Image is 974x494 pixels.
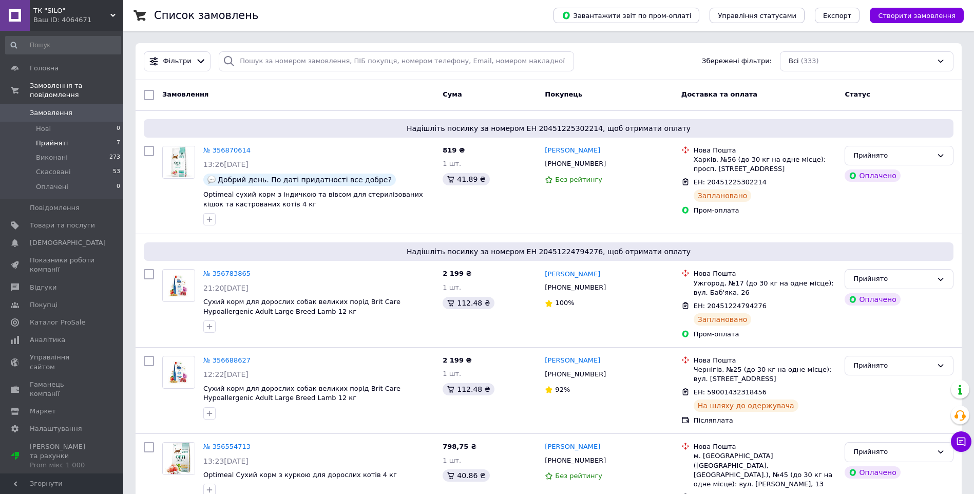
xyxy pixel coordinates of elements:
span: 1 шт. [443,457,461,464]
div: Prom мікс 1 000 [30,461,95,470]
div: Оплачено [845,466,900,479]
div: 41.89 ₴ [443,173,489,185]
h1: Список замовлень [154,9,258,22]
span: Фільтри [163,56,192,66]
span: 1 шт. [443,283,461,291]
button: Завантажити звіт по пром-оплаті [553,8,699,23]
div: 112.48 ₴ [443,297,494,309]
span: Без рейтингу [555,472,602,480]
a: [PERSON_NAME] [545,146,600,156]
div: Післяплата [694,416,837,425]
span: Аналітика [30,335,65,345]
span: Прийняті [36,139,68,148]
div: Заплановано [694,189,752,202]
img: :speech_balloon: [207,176,216,184]
span: Експорт [823,12,852,20]
input: Пошук [5,36,121,54]
button: Створити замовлення [870,8,964,23]
span: Без рейтингу [555,176,602,183]
span: Нові [36,124,51,134]
span: 1 шт. [443,160,461,167]
span: [DEMOGRAPHIC_DATA] [30,238,106,248]
a: № 356688627 [203,356,251,364]
span: Скасовані [36,167,71,177]
a: Фото товару [162,442,195,475]
div: Оплачено [845,293,900,306]
div: [PHONE_NUMBER] [543,368,608,381]
div: Пром-оплата [694,330,837,339]
a: Фото товару [162,356,195,389]
div: Нова Пошта [694,269,837,278]
span: Покупці [30,300,58,310]
a: Фото товару [162,269,195,302]
span: [PERSON_NAME] та рахунки [30,442,95,470]
div: Чернігів, №25 (до 30 кг на одне місце): вул. [STREET_ADDRESS] [694,365,837,384]
a: [PERSON_NAME] [545,442,600,452]
span: 1 шт. [443,370,461,377]
div: 40.86 ₴ [443,469,489,482]
a: [PERSON_NAME] [545,270,600,279]
a: № 356870614 [203,146,251,154]
a: Сухий корм для дорослих собак великих порід Brit Care Hypoallergenic Adult Large Breed Lamb 12 кг [203,385,400,402]
span: ЕН: 20451225302214 [694,178,767,186]
button: Управління статусами [710,8,805,23]
span: Всі [789,56,799,66]
img: Фото товару [163,146,195,178]
span: Каталог ProSale [30,318,85,327]
div: [PHONE_NUMBER] [543,281,608,294]
a: Optimeal Сухий корм з куркою для дорослих котів 4 кг [203,471,397,479]
span: Виконані [36,153,68,162]
div: [PHONE_NUMBER] [543,157,608,170]
span: Управління статусами [718,12,796,20]
span: Добрий день. По даті придатності все добре? [218,176,392,184]
div: Нова Пошта [694,356,837,365]
span: Збережені фільтри: [702,56,772,66]
span: 0 [117,182,120,192]
span: Надішліть посилку за номером ЕН 20451225302214, щоб отримати оплату [148,123,949,134]
span: 13:23[DATE] [203,457,249,465]
div: Заплановано [694,313,752,326]
span: Замовлення та повідомлення [30,81,123,100]
span: Налаштування [30,424,82,433]
span: 0 [117,124,120,134]
span: Cума [443,90,462,98]
a: Сухий корм для дорослих собак великих порід Brit Care Hypoallergenic Adult Large Breed Lamb 12 кг [203,298,400,315]
span: 13:26[DATE] [203,160,249,168]
span: Головна [30,64,59,73]
span: Товари та послуги [30,221,95,230]
div: Нова Пошта [694,442,837,451]
span: Маркет [30,407,56,416]
span: 53 [113,167,120,177]
span: Оплачені [36,182,68,192]
span: Гаманець компанії [30,380,95,398]
span: 12:22[DATE] [203,370,249,378]
span: 2 199 ₴ [443,270,471,277]
button: Експорт [815,8,860,23]
span: 92% [555,386,570,393]
span: Відгуки [30,283,56,292]
span: Завантажити звіт по пром-оплаті [562,11,691,20]
span: Доставка та оплата [681,90,757,98]
div: 112.48 ₴ [443,383,494,395]
a: Optimeal сухий корм з індичкою та вівсом для стерилізованих кішок та кастрованих котів 4 кг [203,191,423,208]
span: ЕН: 59001432318456 [694,388,767,396]
div: м. [GEOGRAPHIC_DATA] ([GEOGRAPHIC_DATA], [GEOGRAPHIC_DATA].), №45 (до 30 кг на одне місце): вул. ... [694,451,837,489]
div: Оплачено [845,169,900,182]
span: Статус [845,90,870,98]
span: 798,75 ₴ [443,443,476,450]
button: Чат з покупцем [951,431,971,452]
div: Ваш ID: 4064671 [33,15,123,25]
img: Фото товару [163,275,195,297]
input: Пошук за номером замовлення, ПІБ покупця, номером телефону, Email, номером накладної [219,51,574,71]
span: (333) [801,57,819,65]
a: № 356554713 [203,443,251,450]
div: Харків, №56 (до 30 кг на одне місце): просп. [STREET_ADDRESS] [694,155,837,174]
div: Прийнято [853,447,932,458]
div: Прийнято [853,274,932,284]
span: Створити замовлення [878,12,956,20]
span: 21:20[DATE] [203,284,249,292]
span: Управління сайтом [30,353,95,371]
